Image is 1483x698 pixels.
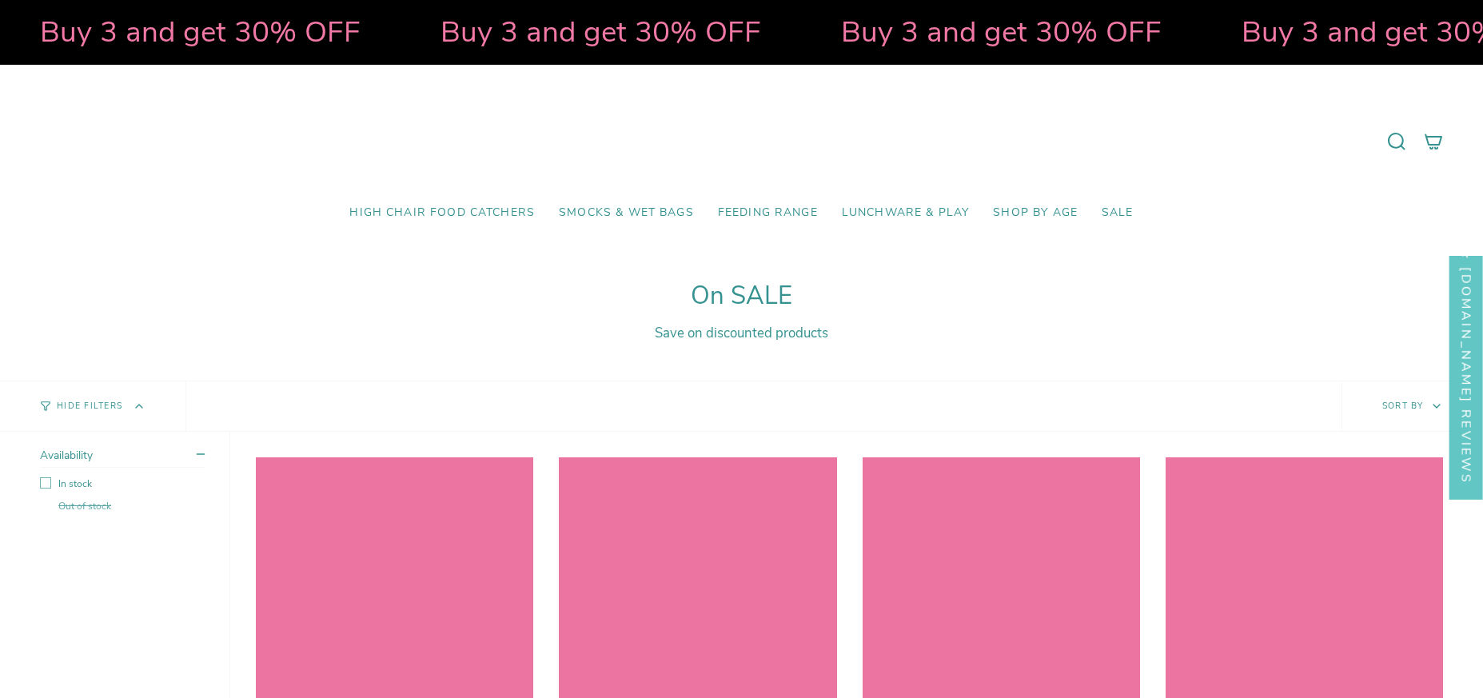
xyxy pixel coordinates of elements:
[33,12,353,52] strong: Buy 3 and get 30% OFF
[349,206,535,220] span: High Chair Food Catchers
[834,12,1154,52] strong: Buy 3 and get 30% OFF
[981,194,1090,232] a: Shop by Age
[1090,194,1146,232] a: SALE
[57,402,122,411] span: Hide Filters
[1341,381,1483,431] button: Sort by
[1449,233,1483,499] div: Click to open Judge.me floating reviews tab
[40,477,205,490] label: In stock
[40,448,93,463] span: Availability
[718,206,818,220] span: Feeding Range
[604,89,879,194] a: Mumma’s Little Helpers
[1102,206,1134,220] span: SALE
[40,324,1443,342] div: Save on discounted products
[993,206,1078,220] span: Shop by Age
[337,194,547,232] a: High Chair Food Catchers
[40,281,1443,311] h1: On SALE
[1382,400,1424,412] span: Sort by
[433,12,754,52] strong: Buy 3 and get 30% OFF
[547,194,706,232] a: Smocks & Wet Bags
[706,194,830,232] a: Feeding Range
[40,448,205,468] summary: Availability
[842,206,969,220] span: Lunchware & Play
[830,194,981,232] a: Lunchware & Play
[559,206,694,220] span: Smocks & Wet Bags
